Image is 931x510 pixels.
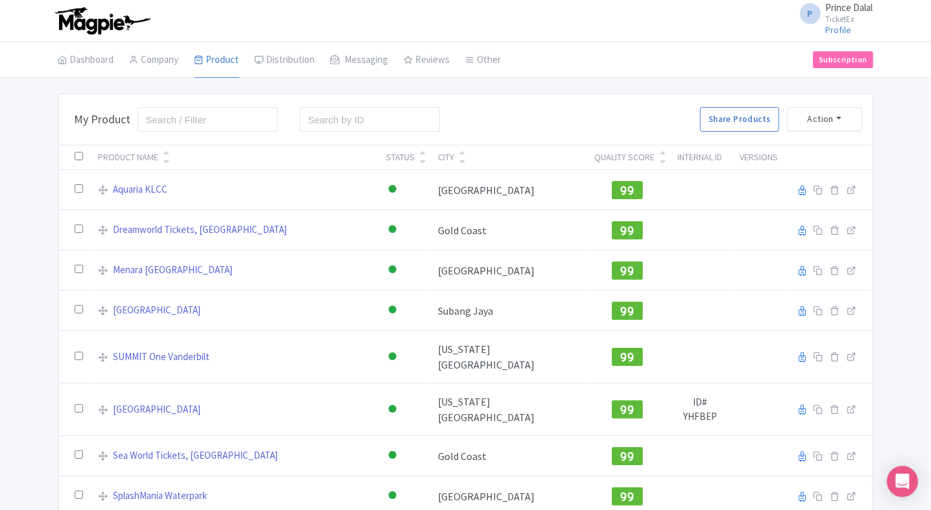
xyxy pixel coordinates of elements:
div: Active [386,348,399,367]
a: [GEOGRAPHIC_DATA] [114,402,201,417]
span: 99 [621,490,635,504]
a: Dashboard [58,42,114,79]
a: SplashMania Waterpark [114,489,208,504]
a: 99 [612,448,643,461]
div: Product Name [99,151,159,164]
div: City [438,151,454,164]
a: Share Products [700,107,779,132]
a: Messaging [331,42,389,79]
a: Reviews [404,42,450,79]
img: logo-ab69f6fb50320c5b225c76a69d11143b.png [52,6,152,35]
span: 99 [621,403,635,417]
a: 99 [612,302,643,315]
a: Other [466,42,502,79]
span: P [800,3,821,24]
div: Active [386,301,399,320]
input: Search / Filter [138,107,278,132]
div: Active [386,400,399,419]
input: Search by ID [300,107,441,132]
td: [US_STATE][GEOGRAPHIC_DATA] [430,383,587,436]
th: Internal ID [668,145,732,170]
span: 99 [621,224,635,237]
span: Prince Dalal [826,1,873,14]
td: [US_STATE][GEOGRAPHIC_DATA] [430,331,587,383]
a: 99 [612,402,643,415]
span: 99 [621,304,635,318]
span: 99 [621,264,635,278]
td: ID# YHFBEP [668,383,732,436]
h3: My Product [75,112,131,127]
a: Company [130,42,179,79]
div: Active [386,487,399,505]
a: SUMMIT One Vanderbilt [114,350,210,365]
td: Gold Coast [430,436,587,476]
td: [GEOGRAPHIC_DATA] [430,170,587,210]
span: 99 [621,350,635,364]
a: Subscription [813,51,873,68]
div: Status [386,151,415,164]
th: Versions [732,145,786,170]
a: Product [195,42,239,79]
a: [GEOGRAPHIC_DATA] [114,303,201,318]
span: 99 [621,184,635,197]
a: 99 [612,488,643,501]
div: Active [386,180,399,199]
a: Aquaria KLCC [114,182,168,197]
div: Active [386,446,399,465]
a: 99 [612,262,643,275]
a: Distribution [255,42,315,79]
span: 99 [621,450,635,463]
a: 99 [612,222,643,235]
a: 99 [612,182,643,195]
a: P Prince Dalal TicketEx [792,3,873,23]
td: [GEOGRAPHIC_DATA] [430,250,587,291]
button: Action [787,107,862,131]
div: Active [386,221,399,239]
div: Quality Score [595,151,655,164]
a: 99 [612,349,643,362]
div: Open Intercom Messenger [887,466,918,497]
a: Profile [826,24,852,36]
small: TicketEx [826,15,873,23]
div: Active [386,261,399,280]
a: Menara [GEOGRAPHIC_DATA] [114,263,233,278]
a: Sea World Tickets, [GEOGRAPHIC_DATA] [114,448,278,463]
a: Dreamworld Tickets, [GEOGRAPHIC_DATA] [114,223,287,237]
td: Subang Jaya [430,291,587,331]
td: Gold Coast [430,210,587,250]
